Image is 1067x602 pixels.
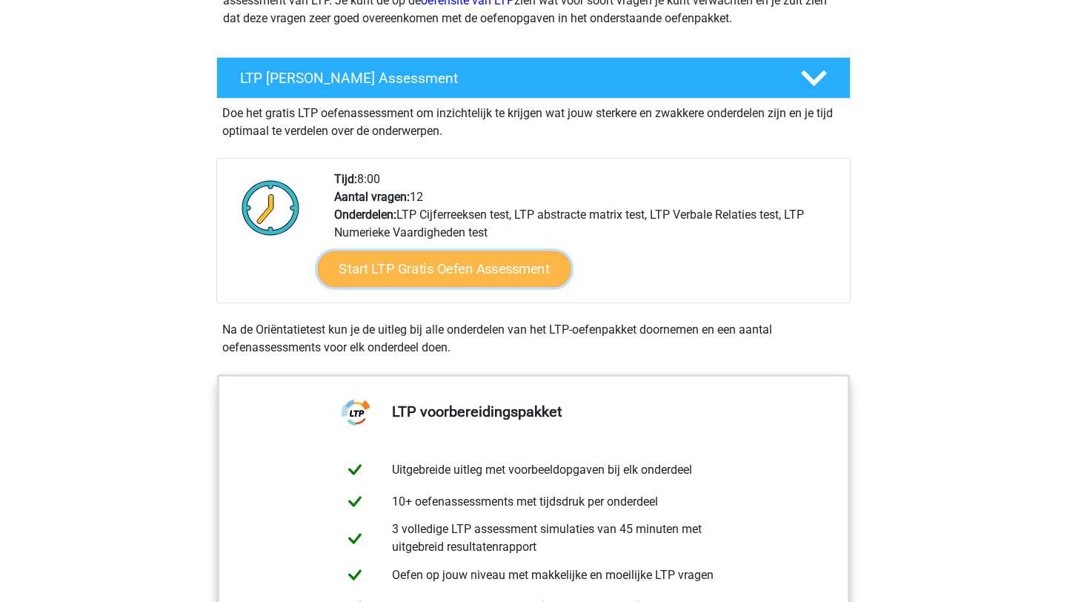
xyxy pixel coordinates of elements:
[323,171,849,302] div: 8:00 12 LTP Cijferreeksen test, LTP abstracte matrix test, LTP Verbale Relaties test, LTP Numerie...
[318,251,571,287] a: Start LTP Gratis Oefen Assessment
[216,321,851,357] div: Na de Oriëntatietest kun je de uitleg bij alle onderdelen van het LTP-oefenpakket doornemen en ee...
[334,172,357,186] b: Tijd:
[334,208,396,222] b: Onderdelen:
[240,70,777,87] h4: LTP [PERSON_NAME] Assessment
[233,171,308,245] img: Klok
[216,99,851,140] div: Doe het gratis LTP oefenassessment om inzichtelijk te krijgen wat jouw sterkere en zwakkere onder...
[210,57,857,99] a: LTP [PERSON_NAME] Assessment
[334,190,410,204] b: Aantal vragen:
